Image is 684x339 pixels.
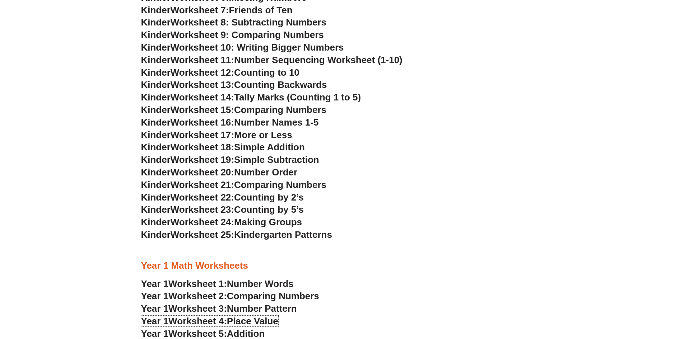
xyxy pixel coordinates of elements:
span: Worksheet 12: [171,67,234,78]
span: Number Names 1-5 [234,117,318,128]
span: Kinder [141,204,171,215]
span: Kinder [141,104,171,115]
span: Worksheet 21: [171,179,234,190]
span: Comparing Numbers [234,104,326,115]
span: Kinder [141,55,171,65]
span: Number Order [234,167,297,178]
a: Year 1Worksheet 4:Place Value [141,316,278,326]
span: Worksheet 17: [171,130,234,140]
span: Simple Addition [234,142,305,152]
span: Worksheet 5: [168,328,227,339]
span: Worksheet 19: [171,154,234,165]
span: Kinder [141,67,171,78]
span: Worksheet 24: [171,217,234,227]
span: Worksheet 22: [171,192,234,203]
span: Number Pattern [227,303,297,314]
span: Kinder [141,5,171,15]
span: Worksheet 16: [171,117,234,128]
span: Worksheet 14: [171,92,234,103]
span: Kinder [141,79,171,90]
span: Worksheet 4: [168,316,227,326]
span: More or Less [234,130,292,140]
span: Kinder [141,192,171,203]
iframe: Chat Widget [564,258,684,339]
span: Addition [227,328,265,339]
span: Worksheet 23: [171,204,234,215]
span: Simple Subtraction [234,154,319,165]
span: Counting to 10 [234,67,299,78]
span: Kinder [141,42,171,53]
span: Number Sequencing Worksheet (1-10) [234,55,403,65]
span: Kinder [141,229,171,240]
span: Worksheet 10: Writing Bigger Numbers [171,42,344,53]
span: Worksheet 15: [171,104,234,115]
span: Worksheet 18: [171,142,234,152]
span: Comparing Numbers [234,179,326,190]
span: Worksheet 20: [171,167,234,178]
span: Worksheet 1: [168,278,227,289]
a: KinderWorksheet 9: Comparing Numbers [141,29,324,40]
span: Friends of Ten [229,5,293,15]
span: Kinder [141,17,171,28]
span: Kinder [141,117,171,128]
span: Kinder [141,130,171,140]
span: Worksheet 13: [171,79,234,90]
a: KinderWorksheet 8: Subtracting Numbers [141,17,326,28]
span: Worksheet 7: [171,5,229,15]
span: Worksheet 9: Comparing Numbers [171,29,324,40]
a: Year 1Worksheet 5:Addition [141,328,265,339]
span: Worksheet 2: [168,291,227,301]
span: Tally Marks (Counting 1 to 5) [234,92,361,103]
span: Making Groups [234,217,302,227]
span: Worksheet 8: Subtracting Numbers [171,17,326,28]
a: Year 1Worksheet 1:Number Words [141,278,294,289]
span: Worksheet 3: [168,303,227,314]
span: Kinder [141,167,171,178]
span: Kinder [141,154,171,165]
span: Kinder [141,217,171,227]
span: Kinder [141,92,171,103]
span: Kinder [141,142,171,152]
a: KinderWorksheet 7:Friends of Ten [141,5,293,15]
span: Counting Backwards [234,79,327,90]
span: Number Words [227,278,294,289]
a: Year 1Worksheet 3:Number Pattern [141,303,297,314]
a: Year 1Worksheet 2:Comparing Numbers [141,291,319,301]
span: Counting by 5’s [234,204,304,215]
span: Place Value [227,316,278,326]
span: Comparing Numbers [227,291,319,301]
span: Worksheet 11: [171,55,234,65]
span: Counting by 2’s [234,192,304,203]
span: Worksheet 25: [171,229,234,240]
span: Kinder [141,29,171,40]
a: KinderWorksheet 10: Writing Bigger Numbers [141,42,344,53]
span: Kinder [141,179,171,190]
span: Kindergarten Patterns [234,229,332,240]
h3: Year 1 Math Worksheets [141,260,543,272]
